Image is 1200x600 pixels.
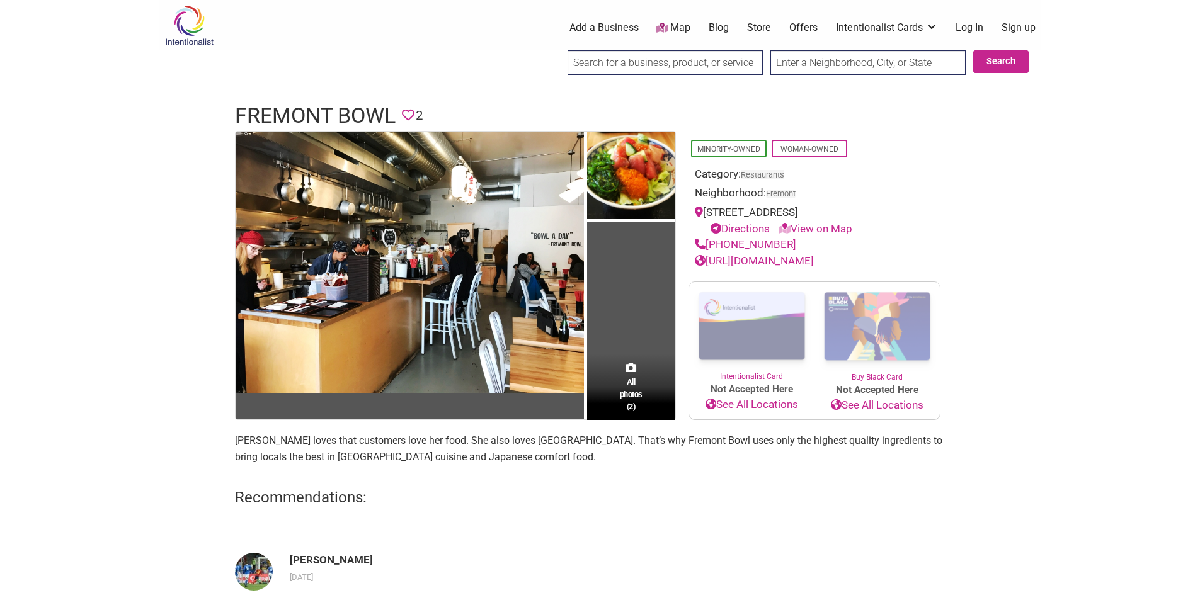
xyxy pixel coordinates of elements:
span: All photos (2) [620,376,643,412]
a: See All Locations [689,397,814,413]
span: Fremont [766,190,796,198]
a: [URL][DOMAIN_NAME] [695,254,814,267]
a: Buy Black Card [814,282,940,383]
a: Woman-Owned [780,145,838,154]
a: Map [656,21,690,35]
img: Intentionalist Card [689,282,814,371]
div: Category: [695,166,934,186]
time: May 10, 2021 @ 8:00 pm [290,572,313,582]
h1: Fremont Bowl [235,101,396,131]
a: Restaurants [741,170,784,179]
a: Log In [956,21,983,35]
input: Search for a business, product, or service [568,50,763,75]
a: Offers [789,21,818,35]
img: Intentionalist [159,5,219,46]
div: [STREET_ADDRESS] [695,205,934,237]
a: Blog [709,21,729,35]
img: Buy Black Card [814,282,940,371]
span: Not Accepted Here [689,382,814,397]
p: [PERSON_NAME] loves that customers love her food. She also loves [GEOGRAPHIC_DATA]. That’s why Fr... [235,433,966,465]
a: Sign up [1002,21,1036,35]
span: Not Accepted Here [814,383,940,397]
input: Enter a Neighborhood, City, or State [770,50,966,75]
a: Directions [711,222,770,235]
a: [PHONE_NUMBER] [695,238,796,251]
div: Neighborhood: [695,185,934,205]
button: Search [973,50,1029,73]
a: [DATE] [290,572,313,582]
a: Minority-Owned [697,145,760,154]
a: Intentionalist Card [689,282,814,382]
a: Add a Business [569,21,639,35]
a: See All Locations [814,397,940,414]
a: View on Map [779,222,852,235]
a: Store [747,21,771,35]
b: [PERSON_NAME] [290,553,373,566]
span: 2 [416,106,423,125]
a: Intentionalist Cards [836,21,938,35]
h2: Recommendations: [235,487,966,509]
